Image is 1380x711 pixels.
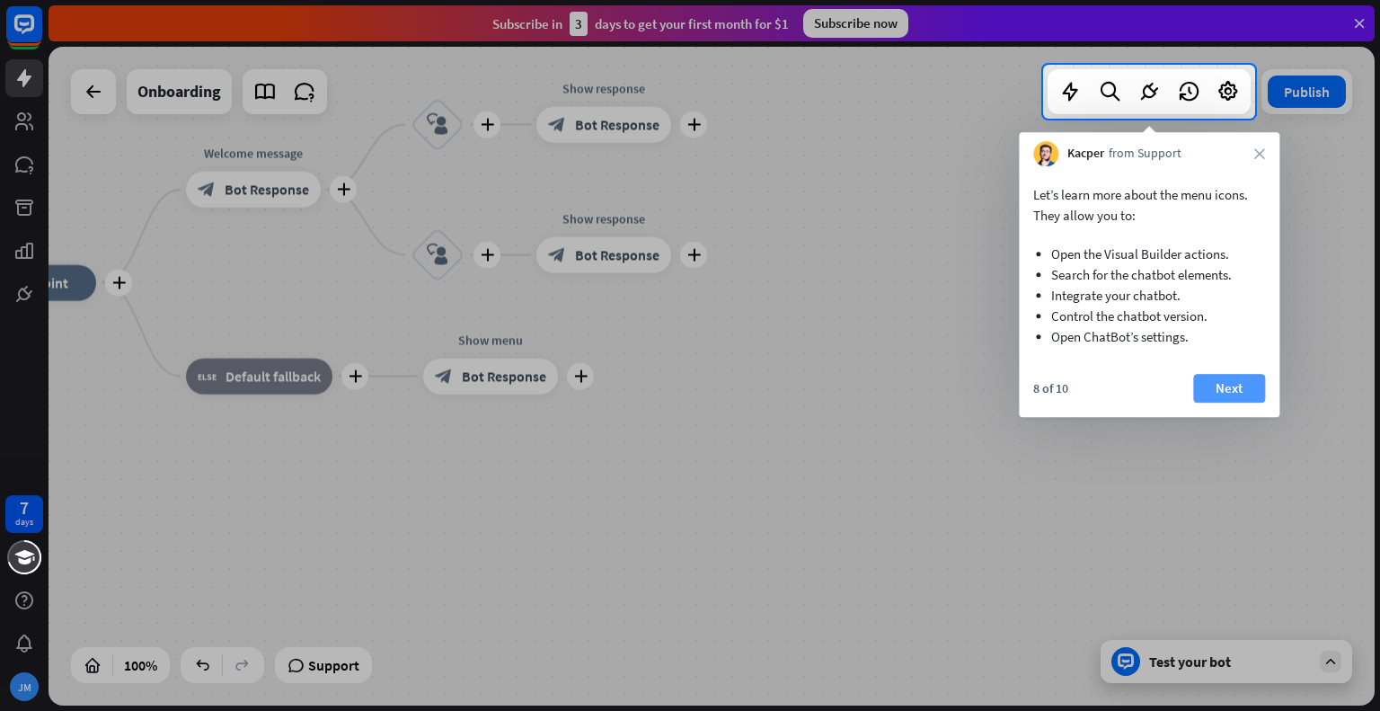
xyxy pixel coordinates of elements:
[14,7,68,61] button: Open LiveChat chat widget
[1051,306,1247,326] li: Control the chatbot version.
[1033,184,1265,226] p: Let’s learn more about the menu icons. They allow you to:
[1033,380,1068,396] div: 8 of 10
[1193,374,1265,403] button: Next
[1051,285,1247,306] li: Integrate your chatbot.
[1067,145,1104,163] span: Kacper
[1051,326,1247,347] li: Open ChatBot’s settings.
[1051,264,1247,285] li: Search for the chatbot elements.
[1051,244,1247,264] li: Open the Visual Builder actions.
[1254,148,1265,159] i: close
[1109,145,1181,163] span: from Support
